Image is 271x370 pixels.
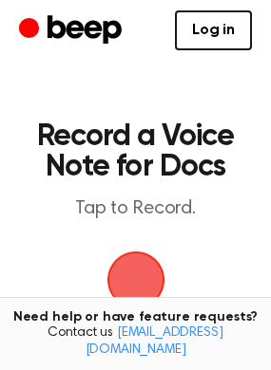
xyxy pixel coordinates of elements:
[175,10,252,50] a: Log in
[19,12,126,49] a: Beep
[34,121,237,182] h1: Record a Voice Note for Docs
[107,251,165,308] img: Beep Logo
[34,197,237,221] p: Tap to Record.
[11,325,260,359] span: Contact us
[86,326,223,357] a: [EMAIL_ADDRESS][DOMAIN_NAME]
